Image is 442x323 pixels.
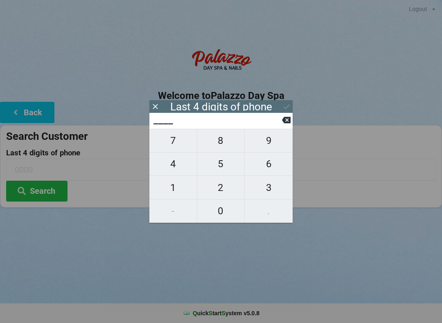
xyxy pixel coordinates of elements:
button: 7 [149,129,197,153]
span: 3 [245,179,293,196]
span: 5 [197,155,245,173]
span: 4 [149,155,197,173]
button: 3 [245,176,293,199]
span: 6 [245,155,293,173]
button: 0 [197,200,245,223]
span: 2 [197,179,245,196]
button: 9 [245,129,293,153]
span: 0 [197,202,245,220]
button: 8 [197,129,245,153]
button: 1 [149,176,197,199]
span: 9 [245,132,293,149]
span: 1 [149,179,197,196]
span: 7 [149,132,197,149]
div: Last 4 digits of phone [170,103,272,111]
button: 2 [197,176,245,199]
button: 6 [245,153,293,176]
button: 5 [197,153,245,176]
button: 4 [149,153,197,176]
span: 8 [197,132,245,149]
